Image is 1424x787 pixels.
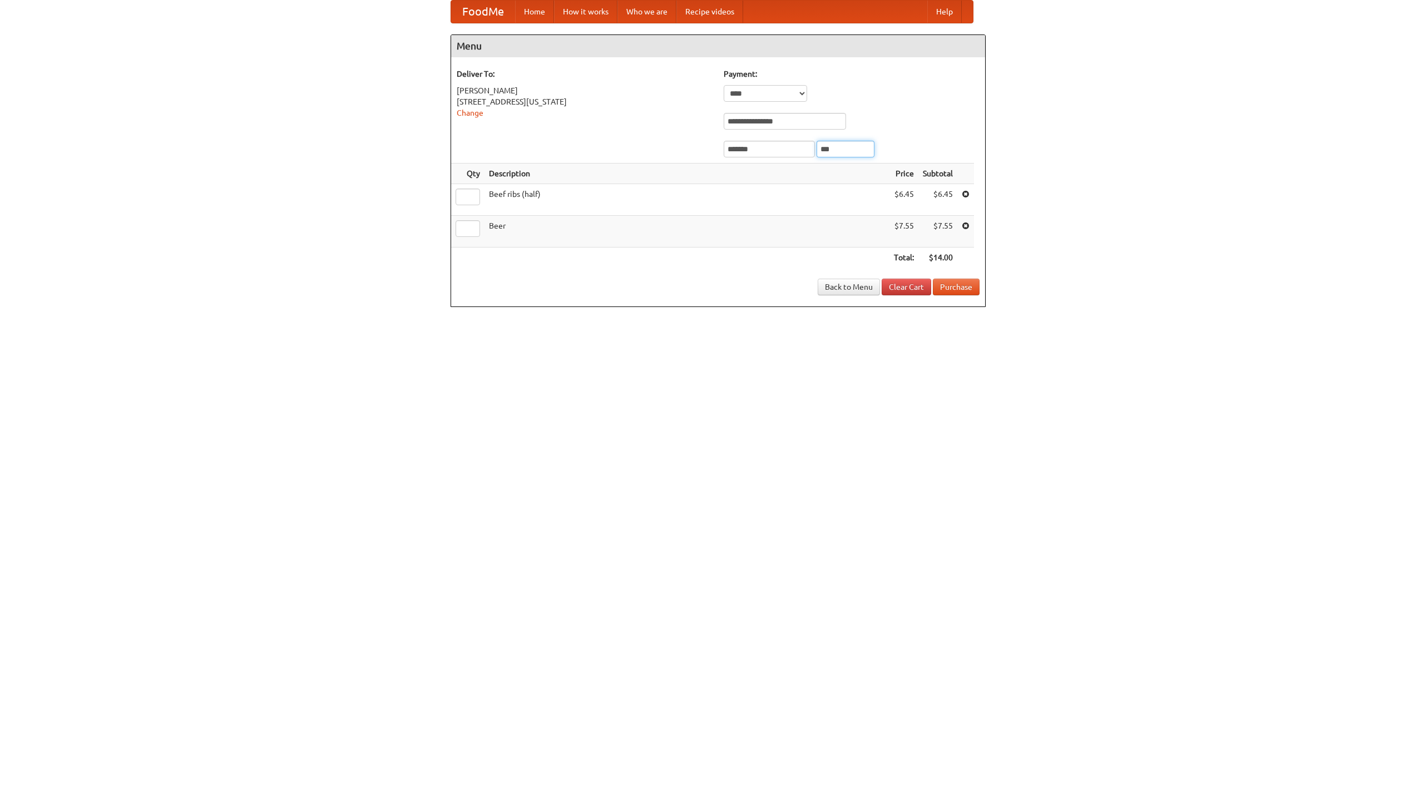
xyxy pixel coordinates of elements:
[818,279,880,295] a: Back to Menu
[889,164,918,184] th: Price
[676,1,743,23] a: Recipe videos
[918,216,957,248] td: $7.55
[918,184,957,216] td: $6.45
[457,85,713,96] div: [PERSON_NAME]
[451,1,515,23] a: FoodMe
[484,216,889,248] td: Beer
[515,1,554,23] a: Home
[724,68,980,80] h5: Payment:
[451,164,484,184] th: Qty
[484,184,889,216] td: Beef ribs (half)
[451,35,985,57] h4: Menu
[889,216,918,248] td: $7.55
[554,1,617,23] a: How it works
[882,279,931,295] a: Clear Cart
[457,68,713,80] h5: Deliver To:
[933,279,980,295] button: Purchase
[889,184,918,216] td: $6.45
[918,248,957,268] th: $14.00
[457,108,483,117] a: Change
[918,164,957,184] th: Subtotal
[457,96,713,107] div: [STREET_ADDRESS][US_STATE]
[484,164,889,184] th: Description
[927,1,962,23] a: Help
[889,248,918,268] th: Total:
[617,1,676,23] a: Who we are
